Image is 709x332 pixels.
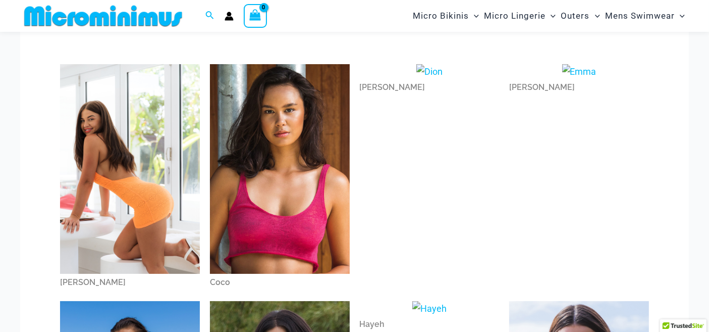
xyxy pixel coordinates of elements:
a: Emma[PERSON_NAME] [509,64,649,97]
div: [PERSON_NAME] [60,274,200,291]
span: Mens Swimwear [605,3,675,29]
a: Dion[PERSON_NAME] [360,64,500,97]
span: Menu Toggle [675,3,685,29]
a: OutersMenu ToggleMenu Toggle [559,3,603,29]
a: Micro BikinisMenu ToggleMenu Toggle [410,3,481,29]
span: Menu Toggle [546,3,556,29]
span: Micro Bikinis [413,3,469,29]
div: [PERSON_NAME] [360,79,500,96]
div: Coco [210,274,350,291]
span: Menu Toggle [469,3,479,29]
span: Micro Lingerie [484,3,546,29]
img: Coco [210,64,350,274]
img: Dion [416,64,443,79]
a: CocoCoco [210,64,350,291]
div: [PERSON_NAME] [509,79,649,96]
a: Amy[PERSON_NAME] [60,64,200,291]
img: Emma [562,64,596,79]
nav: Site Navigation [409,2,689,30]
a: Micro LingerieMenu ToggleMenu Toggle [481,3,558,29]
img: Amy [60,64,200,274]
a: View Shopping Cart, empty [244,4,267,27]
a: Search icon link [205,10,214,22]
a: Account icon link [225,12,234,21]
img: Hayeh [412,301,447,316]
a: Mens SwimwearMenu ToggleMenu Toggle [603,3,687,29]
span: Outers [561,3,590,29]
img: MM SHOP LOGO FLAT [20,5,186,27]
span: Menu Toggle [590,3,600,29]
